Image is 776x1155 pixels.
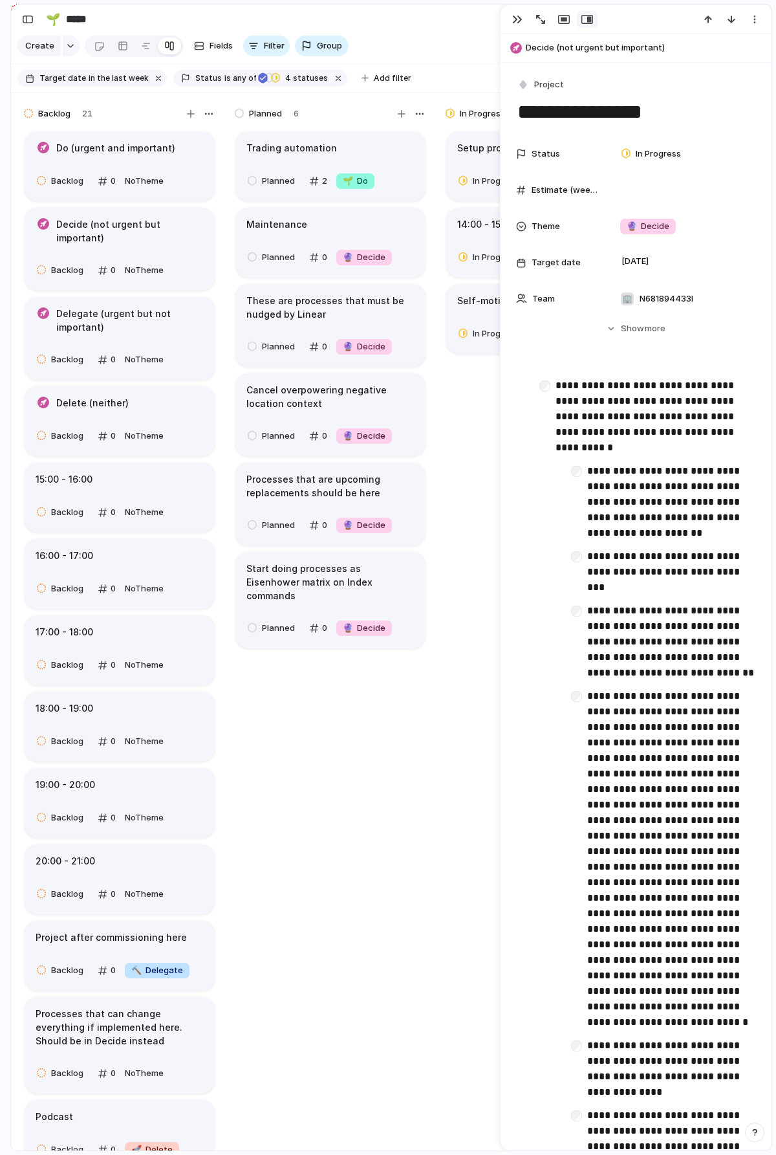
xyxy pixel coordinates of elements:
[262,175,295,188] span: Planned
[46,10,60,28] div: 🌱
[32,171,92,192] button: Backlog
[235,131,426,201] div: Trading automationPlanned2🌱Do
[94,426,119,446] button: 0
[621,292,634,305] div: 🏢
[25,768,215,838] div: 19:00 - 20:00Backlog0NoTheme
[94,578,119,599] button: 0
[189,36,238,56] button: Fields
[25,208,215,291] div: Decide (not urgent but important)Backlog0NoTheme
[32,731,92,752] button: Backlog
[36,1007,204,1048] h1: Processes that can change everything if implemented here. Should be in Decide instead
[243,336,303,357] button: Planned
[473,327,518,340] span: In Progress
[51,811,83,824] span: Backlog
[122,578,167,599] button: NoTheme
[195,72,222,84] span: Status
[122,731,167,752] button: NoTheme
[306,426,330,446] button: 0
[246,217,307,232] h1: Maintenance
[43,9,63,30] button: 🌱
[36,854,95,868] h1: 20:00 - 21:00
[94,502,119,523] button: 0
[56,141,175,155] h1: Do (urgent and important)
[621,322,644,335] span: Show
[243,171,303,192] button: Planned
[25,997,215,1094] div: Processes that can change everything if implemented here. Should be in Decide insteadBacklog0NoTheme
[532,184,599,197] span: Estimate (weeks)
[534,78,564,91] span: Project
[306,515,330,536] button: 0
[111,964,116,977] span: 0
[249,107,282,120] span: Planned
[56,396,129,410] h1: Delete (neither)
[51,964,83,977] span: Backlog
[32,808,92,828] button: Backlog
[446,131,636,201] div: Setup project management toolsIn Progress0🔮Decide
[243,426,303,446] button: Planned
[627,221,637,231] span: 🔮
[32,426,92,446] button: Backlog
[333,426,395,446] button: 🔮Decide
[457,294,530,308] h1: Self-motivation
[111,735,116,748] span: 0
[94,960,119,981] button: 0
[262,622,295,635] span: Planned
[36,778,95,792] h1: 19:00 - 20:00
[506,38,765,58] button: Decide (not urgent but important)
[532,220,560,233] span: Theme
[51,582,83,595] span: Backlog
[25,615,215,685] div: 17:00 - 18:00Backlog0NoTheme
[111,430,116,443] span: 0
[473,175,518,188] span: In Progress
[460,107,505,120] span: In Progress
[243,36,290,56] button: Filter
[446,208,636,278] div: 14:00 - 15:00In Progress0NoTheme
[457,217,515,232] h1: 14:00 - 15:00
[36,701,93,716] h1: 18:00 - 19:00
[125,1068,164,1078] span: No Theme
[32,884,92,905] button: Backlog
[122,655,167,676] button: NoTheme
[231,72,256,84] span: any of
[32,655,92,676] button: Backlog
[354,69,419,87] button: Add filter
[343,520,353,530] span: 🔮
[246,472,415,500] h1: Processes that are upcoming replacements should be here
[322,519,327,532] span: 0
[25,463,215,533] div: 15:00 - 16:00Backlog0NoTheme
[94,349,119,370] button: 0
[25,844,215,914] div: 20:00 - 21:00Backlog0NoTheme
[51,506,83,519] span: Backlog
[25,39,54,52] span: Create
[322,622,327,635] span: 0
[526,41,765,54] span: Decide (not urgent but important)
[32,960,92,981] button: Backlog
[94,655,119,676] button: 0
[235,284,426,367] div: These are processes that must be nudged by LinearPlanned0🔮Decide
[343,622,385,635] span: Decide
[333,618,395,639] button: 🔮Decide
[262,251,295,264] span: Planned
[281,72,328,84] span: statuses
[94,808,119,828] button: 0
[125,812,164,822] span: No Theme
[32,260,92,281] button: Backlog
[39,72,86,84] span: Target date
[306,171,330,192] button: 2
[94,171,119,192] button: 0
[111,888,116,901] span: 0
[343,341,353,351] span: 🔮
[446,284,636,354] div: Self-motivationIn Progress0🔮Decide
[454,247,526,268] button: In Progress
[645,322,665,335] span: more
[94,1063,119,1084] button: 0
[87,71,150,85] button: in the last week
[235,208,426,278] div: MaintenancePlanned0🔮Decide
[322,430,327,443] span: 0
[51,888,83,901] span: Backlog
[636,148,681,160] span: In Progress
[51,1067,83,1080] span: Backlog
[640,292,693,305] span: N681894433l
[94,260,119,281] button: 0
[262,430,295,443] span: Planned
